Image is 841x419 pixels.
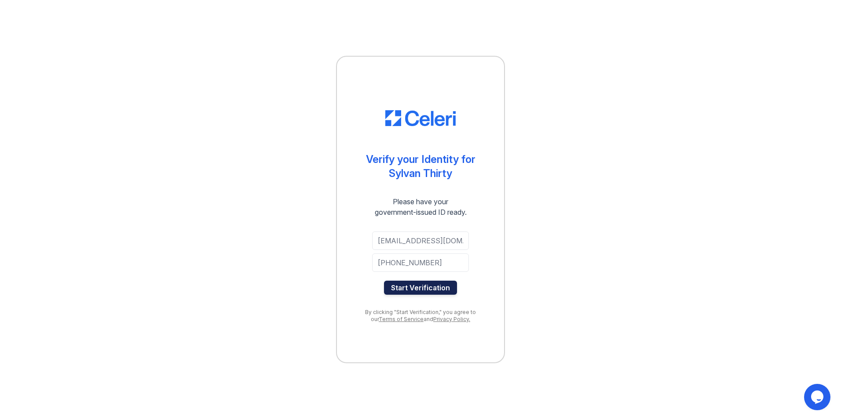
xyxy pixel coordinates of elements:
[372,253,469,272] input: Phone
[355,309,486,323] div: By clicking "Start Verification," you agree to our and
[384,281,457,295] button: Start Verification
[359,196,483,217] div: Please have your government-issued ID ready.
[804,384,832,410] iframe: chat widget
[385,110,456,126] img: CE_Logo_Blue-a8612792a0a2168367f1c8372b55b34899dd931a85d93a1a3d3e32e68fde9ad4.png
[366,152,475,181] div: Verify your Identity for Sylvan Thirty
[433,316,470,322] a: Privacy Policy.
[379,316,424,322] a: Terms of Service
[372,231,469,250] input: Email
